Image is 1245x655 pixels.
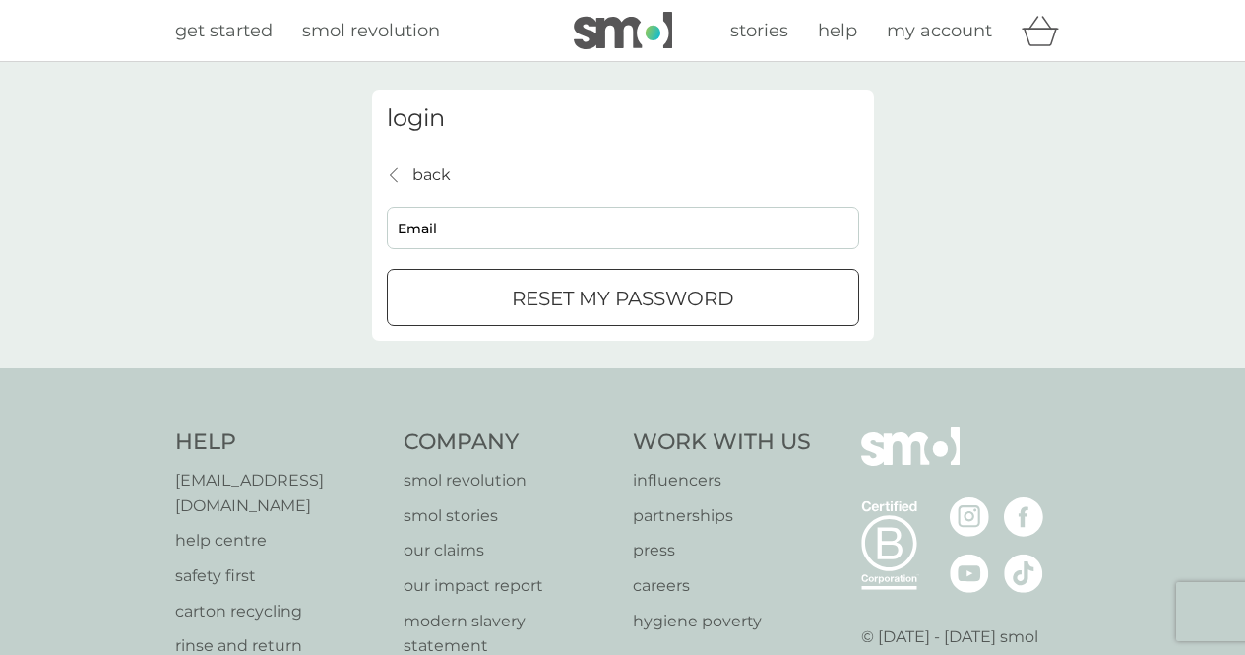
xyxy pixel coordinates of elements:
span: smol revolution [302,20,440,41]
a: our claims [404,538,613,563]
span: help [818,20,857,41]
a: partnerships [633,503,811,529]
img: smol [861,427,960,494]
a: my account [887,17,992,45]
p: back [412,163,451,188]
a: press [633,538,811,563]
img: visit the smol Facebook page [1004,497,1043,537]
a: careers [633,573,811,599]
a: smol revolution [302,17,440,45]
a: help centre [175,528,385,554]
div: basket [1022,11,1071,50]
a: smol stories [404,503,613,529]
a: stories [730,17,788,45]
img: visit the smol Instagram page [950,497,989,537]
a: influencers [633,468,811,493]
h4: Company [404,427,613,458]
a: get started [175,17,273,45]
a: hygiene poverty [633,609,811,634]
img: smol [574,12,672,49]
img: visit the smol Youtube page [950,554,989,593]
a: smol revolution [404,468,613,493]
span: stories [730,20,788,41]
a: safety first [175,563,385,589]
button: reset my password [387,269,859,326]
a: our impact report [404,573,613,599]
h4: Work With Us [633,427,811,458]
h3: login [387,104,859,133]
img: visit the smol Tiktok page [1004,554,1043,593]
h4: Help [175,427,385,458]
a: [EMAIL_ADDRESS][DOMAIN_NAME] [175,468,385,518]
p: reset my password [512,283,734,314]
a: carton recycling [175,599,385,624]
span: my account [887,20,992,41]
span: get started [175,20,273,41]
a: help [818,17,857,45]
